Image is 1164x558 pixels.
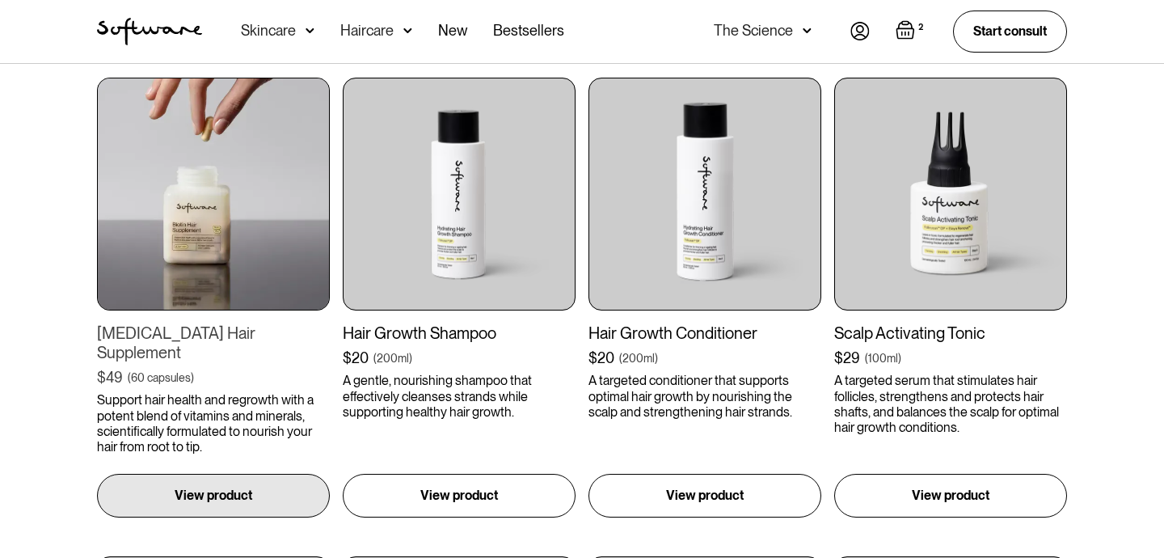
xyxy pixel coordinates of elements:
[377,350,409,366] div: 200ml
[97,369,123,387] div: $49
[97,323,330,362] div: [MEDICAL_DATA] Hair Supplement
[898,350,901,366] div: )
[97,18,202,45] a: home
[588,373,821,420] p: A targeted conditioner that supports optimal hair growth by nourishing the scalp and strengthenin...
[588,78,821,518] a: Hair Growth Conditioner$20(200ml)A targeted conditioner that supports optimal hair growth by nour...
[373,350,377,366] div: (
[655,350,658,366] div: )
[97,18,202,45] img: Software Logo
[588,349,614,367] div: $20
[241,23,296,39] div: Skincare
[420,486,498,505] p: View product
[622,350,655,366] div: 200ml
[343,78,576,518] a: Hair Growth Shampoo$20(200ml)A gentle, nourishing shampoo that effectively cleanses strands while...
[340,23,394,39] div: Haircare
[343,349,369,367] div: $20
[666,486,744,505] p: View product
[834,373,1067,435] p: A targeted serum that stimulates hair follicles, strengthens and protects hair shafts, and balanc...
[953,11,1067,52] a: Start consult
[714,23,793,39] div: The Science
[619,350,622,366] div: (
[131,370,191,386] div: 60 capsules
[343,373,576,420] p: A gentle, nourishing shampoo that effectively cleanses strands while supporting healthy hair growth.
[97,392,330,454] p: Support hair health and regrowth with a potent blend of vitamins and minerals, scientifically for...
[868,350,898,366] div: 100ml
[343,323,576,343] div: Hair Growth Shampoo
[803,23,812,39] img: arrow down
[128,370,131,386] div: (
[306,23,314,39] img: arrow down
[409,350,412,366] div: )
[834,78,1067,518] a: Scalp Activating Tonic$29(100ml)A targeted serum that stimulates hair follicles, strengthens and ...
[175,486,252,505] p: View product
[865,350,868,366] div: (
[912,486,989,505] p: View product
[191,370,194,386] div: )
[97,78,330,518] a: [MEDICAL_DATA] Hair Supplement$49(60 capsules)Support hair health and regrowth with a potent blen...
[588,323,821,343] div: Hair Growth Conditioner
[915,20,927,35] div: 2
[834,349,860,367] div: $29
[896,20,927,43] a: Open cart containing 2 items
[834,323,1067,343] div: Scalp Activating Tonic
[403,23,412,39] img: arrow down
